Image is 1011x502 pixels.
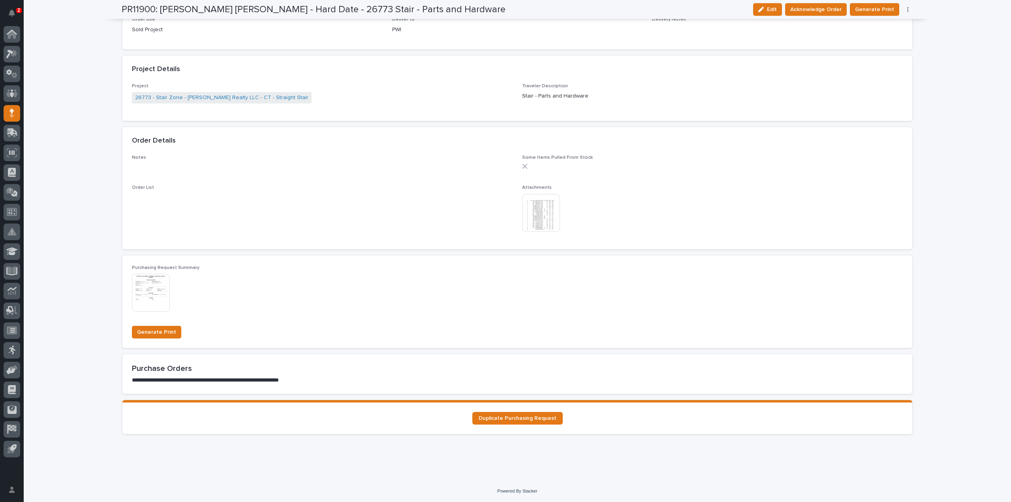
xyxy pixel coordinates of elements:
h2: Order Details [132,137,176,145]
span: Notes [132,155,146,160]
span: Attachments [522,185,552,190]
h2: PR11900: [PERSON_NAME] [PERSON_NAME] - Hard Date - 26773 Stair - Parts and Hardware [122,4,505,15]
button: Generate Print [132,326,181,338]
h2: Purchase Orders [132,364,903,373]
h2: Project Details [132,65,180,74]
span: Some Items Pulled From Stock [522,155,593,160]
span: Deliver to [392,17,415,22]
span: Edit [767,6,777,13]
span: Traveler Description [522,84,568,88]
span: Project [132,84,148,88]
button: Generate Print [850,3,899,16]
a: 26773 - Stair Zone - [PERSON_NAME] Realty LLC - CT - Straight Stair [135,94,308,102]
span: Order Use [132,17,155,22]
span: Generate Print [855,5,894,14]
span: Order List [132,185,154,190]
button: Acknowledge Order [785,3,847,16]
p: 2 [17,8,20,13]
p: Stair - Parts and Hardware [522,92,903,100]
p: Sold Project [132,26,383,34]
a: Duplicate Purchasing Request [472,412,563,425]
span: Duplicate Purchasing Request [479,416,556,421]
div: Notifications2 [10,9,20,22]
span: Delivery Notes [652,17,686,22]
button: Edit [753,3,782,16]
span: Generate Print [137,327,176,337]
span: Acknowledge Order [790,5,842,14]
p: PWI [392,26,643,34]
button: Notifications [4,5,20,21]
a: Powered By Stacker [497,489,537,493]
span: Purchasing Request Summary [132,265,199,270]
